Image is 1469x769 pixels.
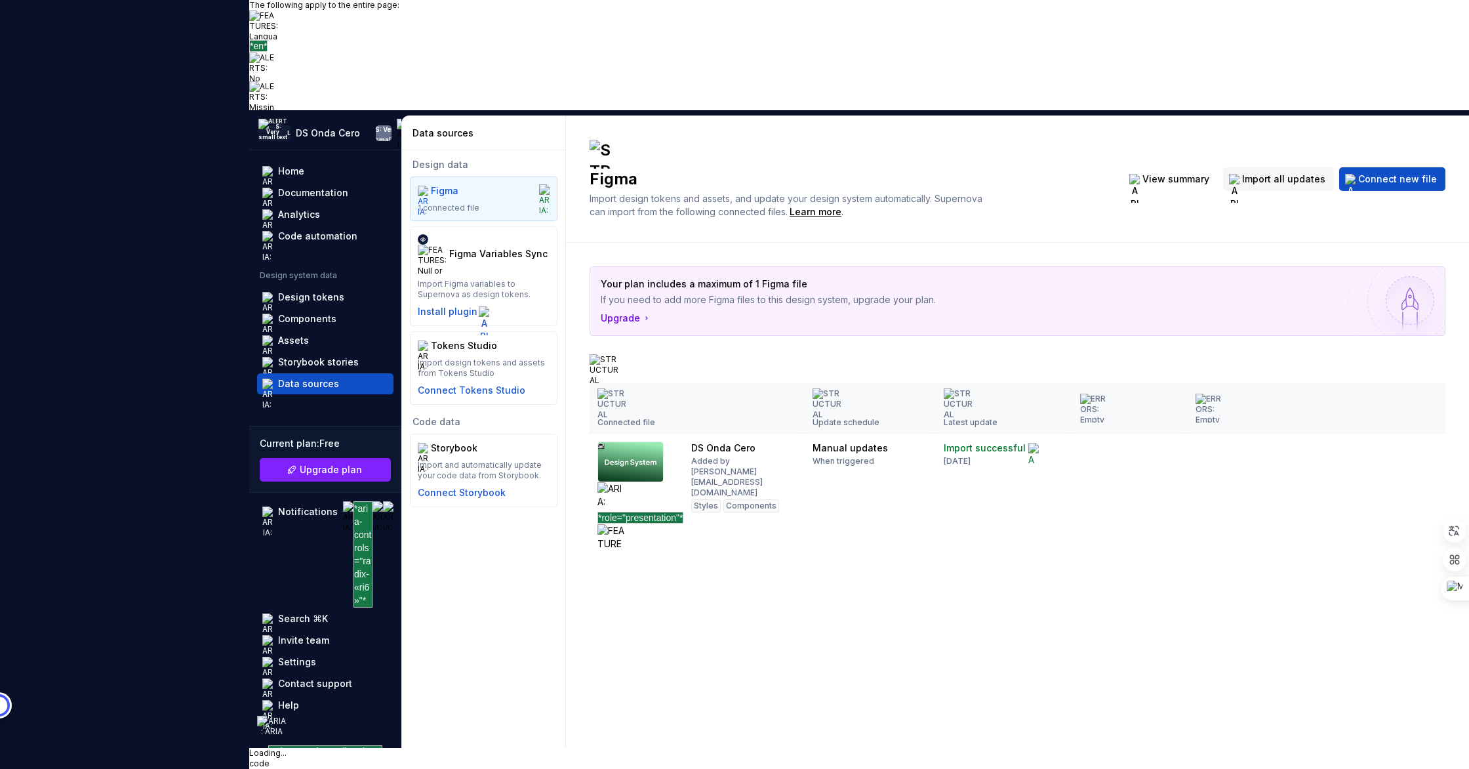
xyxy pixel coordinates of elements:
[691,499,721,512] div: Styles
[1358,173,1437,186] span: Connect new file
[300,463,362,476] span: Upgrade plan
[252,119,399,147] button: ALERTS: Very small textLDS Onda CeroALERTS: Very small textL
[278,186,348,199] div: Documentation
[258,119,287,148] img: ALERTS: Very small text
[1028,443,1039,472] img: ARIA: ARIA hidden
[418,341,428,369] img: ARIA: ARIA hidden
[257,373,393,394] a: Data sources
[383,501,393,530] img: ARIA: ARIA popup
[691,456,797,498] div: Added by [PERSON_NAME][EMAIL_ADDRESS][DOMAIN_NAME]
[418,305,489,318] button: Install plugin
[260,437,391,450] div: Current plan : Free
[1196,394,1224,423] img: ERRORS: Empty table header
[410,226,557,326] a: FEATURES: Null or empty alternative textFigma Variables SyncImport Figma variables to Supernova a...
[262,357,273,386] img: ARIA: ARIA hidden
[601,293,1342,306] p: If you need to add more Figma files to this design system, upgrade your plan.
[262,635,273,664] img: ARIA: ARIA hidden
[249,759,270,768] a: code
[257,308,393,329] a: Components
[257,182,393,203] a: Documentation
[257,204,393,225] a: Analytics
[597,482,626,511] img: ARIA: ARIA
[262,700,273,729] img: ARIA: ARIA hidden
[262,292,273,321] img: ARIA: ARIA hidden
[262,314,273,343] img: ARIA: ARIA hidden
[257,161,393,182] a: Home
[257,352,393,373] a: Storybook stories
[1223,167,1334,191] button: Import all updates
[257,226,393,247] a: Code automation
[813,442,888,455] div: Manual updates
[431,184,494,197] div: Figma
[258,125,291,141] div: L
[723,499,779,512] div: Components
[369,114,398,153] div: L
[1123,167,1218,191] button: View summary
[278,677,352,690] div: Contact support
[410,434,557,507] a: StorybookImport and automatically update your code data from Storybook.Connect Storybook
[268,745,382,757] span: *aria-controls="radix-«ri7»"*
[413,127,560,140] div: Data sources
[278,356,359,369] div: Storybook stories
[418,486,506,499] button: Connect Storybook
[410,331,557,405] a: Tokens StudioImport design tokens and assets from Tokens StudioConnect Tokens Studio
[397,119,407,148] img: ARIA: ARIA expanded
[944,442,1026,455] div: Import successful
[262,657,273,686] img: ARIA: ARIA hidden
[410,177,557,221] a: Figma1 connected file
[590,383,805,434] th: Connected file
[262,231,273,260] img: ARIA: ARIA hidden
[590,140,618,169] img: STRUCTURAL ELEMENTS: Heading level 2
[260,458,391,482] button: Upgrade plan
[590,140,1108,190] h2: Figma
[597,388,626,417] img: STRUCTURAL ELEMENTS: Table header cell
[418,245,447,274] img: FEATURES: Null or empty alternative text
[805,383,936,434] th: Update schedule
[372,501,383,530] img: ARIA: ARIA expanded
[601,278,1342,291] p: Your plan includes a maximum of 1 Figma file
[278,334,309,347] div: Assets
[262,166,273,195] img: ARIA: ARIA hidden
[353,501,372,608] span: *aria-controls="radix-«ri6»"*
[262,678,273,707] img: ARIA: ARIA hidden
[262,507,273,535] img: ARIA: ARIA hidden
[410,158,557,171] div: Design data
[257,501,343,608] button: Notifications
[257,630,393,651] a: Invite team
[278,377,339,390] div: Data sources
[257,673,393,694] button: Contact support
[691,442,755,455] div: DS Onda Cero
[1242,173,1325,186] span: Import all updates
[296,127,360,140] div: DS Onda Cero
[813,456,874,467] div: When triggered
[249,81,278,110] img: ALERTS: Missing first level heading
[418,460,550,481] div: Import and automatically update your code data from Storybook.
[262,379,273,407] img: ARIA: ARIA hidden
[249,748,1469,769] div: Code panel
[431,442,494,455] div: Storybook
[278,230,357,243] div: Code automation
[601,312,652,325] button: Upgrade
[278,612,328,625] div: Search ⌘K
[790,205,841,218] a: Learn more
[418,358,550,379] div: Import design tokens and assets from Tokens Studio
[278,165,304,178] div: Home
[1339,167,1445,191] button: Connect new file
[278,208,320,221] div: Analytics
[249,748,1220,759] div: Loading...
[257,716,286,745] img: ARIA: ARIA
[418,443,428,472] img: ARIA: ARIA hidden
[431,339,497,352] div: Tokens Studio
[278,505,338,518] div: Notifications
[257,330,393,351] a: Assets
[479,306,489,335] img: ARIA: ARIA hidden
[944,456,971,467] div: [DATE]
[249,10,278,39] img: FEATURES: Language
[257,608,393,629] button: Search ⌘K
[590,354,618,383] img: STRUCTURAL ELEMENTS: Data table
[262,188,273,217] img: ARIA: ARIA hidden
